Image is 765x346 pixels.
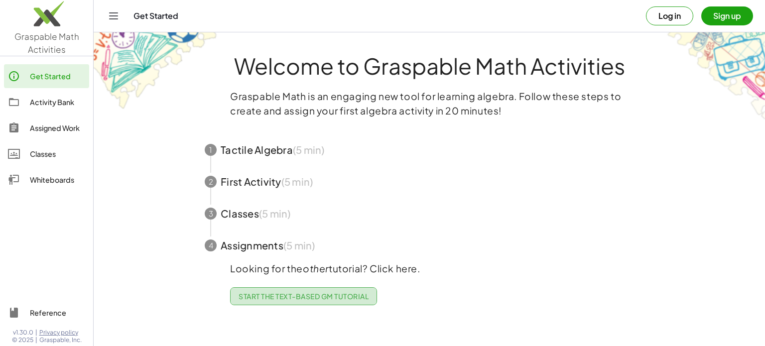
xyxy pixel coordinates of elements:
button: Log in [646,6,693,25]
div: Classes [30,148,85,160]
h1: Welcome to Graspable Math Activities [186,54,672,77]
a: Start the Text-based GM Tutorial [230,287,377,305]
a: Whiteboards [4,168,89,192]
span: Graspable, Inc. [39,336,82,344]
button: 4Assignments(5 min) [193,230,666,261]
div: 4 [205,239,217,251]
span: Start the Text-based GM Tutorial [239,292,369,301]
div: 3 [205,208,217,220]
button: 1Tactile Algebra(5 min) [193,134,666,166]
a: Activity Bank [4,90,89,114]
button: Sign up [701,6,753,25]
span: | [35,329,37,337]
div: 2 [205,176,217,188]
div: Get Started [30,70,85,82]
div: Assigned Work [30,122,85,134]
span: | [35,336,37,344]
span: Graspable Math Activities [14,31,79,55]
a: Classes [4,142,89,166]
a: Assigned Work [4,116,89,140]
div: Activity Bank [30,96,85,108]
p: Looking for the tutorial? Click here. [230,261,629,276]
button: 3Classes(5 min) [193,198,666,230]
img: get-started-bg-ul-Ceg4j33I.png [94,31,218,111]
a: Get Started [4,64,89,88]
a: Privacy policy [39,329,82,337]
div: 1 [205,144,217,156]
span: © 2025 [12,336,33,344]
a: Reference [4,301,89,325]
div: Reference [30,307,85,319]
button: 2First Activity(5 min) [193,166,666,198]
button: Toggle navigation [106,8,122,24]
div: Whiteboards [30,174,85,186]
p: Graspable Math is an engaging new tool for learning algebra. Follow these steps to create and ass... [230,89,629,118]
em: other [303,262,329,274]
span: v1.30.0 [13,329,33,337]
